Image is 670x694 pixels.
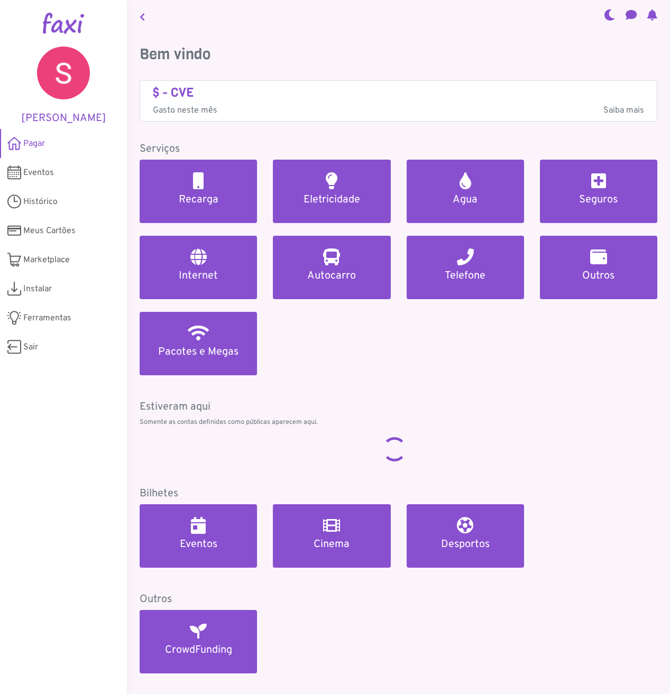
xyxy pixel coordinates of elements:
[273,504,390,568] a: Cinema
[553,193,645,206] h5: Seguros
[140,236,257,299] a: Internet
[273,160,390,223] a: Eletricidade
[419,270,511,282] h5: Telefone
[140,504,257,568] a: Eventos
[286,538,378,551] h5: Cinema
[286,193,378,206] h5: Eletricidade
[153,85,644,117] a: $ - CVE Gasto neste mêsSaiba mais
[152,538,244,551] h5: Eventos
[140,610,257,673] a: CrowdFunding
[152,270,244,282] h5: Internet
[407,236,524,299] a: Telefone
[23,137,45,150] span: Pagar
[23,341,38,354] span: Sair
[140,418,657,428] p: Somente as contas definidas como públicas aparecem aqui.
[16,47,111,125] a: [PERSON_NAME]
[23,254,70,266] span: Marketplace
[540,160,657,223] a: Seguros
[407,504,524,568] a: Desportos
[140,143,657,155] h5: Serviços
[140,487,657,500] h5: Bilhetes
[140,593,657,606] h5: Outros
[540,236,657,299] a: Outros
[16,112,111,125] h5: [PERSON_NAME]
[407,160,524,223] a: Agua
[140,312,257,375] a: Pacotes e Megas
[273,236,390,299] a: Autocarro
[153,104,644,117] p: Gasto neste mês
[553,270,645,282] h5: Outros
[23,225,76,237] span: Meus Cartões
[419,193,511,206] h5: Agua
[603,104,644,117] span: Saiba mais
[152,644,244,656] h5: CrowdFunding
[286,270,378,282] h5: Autocarro
[140,45,657,63] h3: Bem vindo
[153,85,644,100] h4: $ - CVE
[140,160,257,223] a: Recarga
[23,166,54,179] span: Eventos
[140,401,657,413] h5: Estiveram aqui
[23,312,71,325] span: Ferramentas
[419,538,511,551] h5: Desportos
[152,193,244,206] h5: Recarga
[152,346,244,358] h5: Pacotes e Megas
[23,283,52,295] span: Instalar
[23,196,58,208] span: Histórico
